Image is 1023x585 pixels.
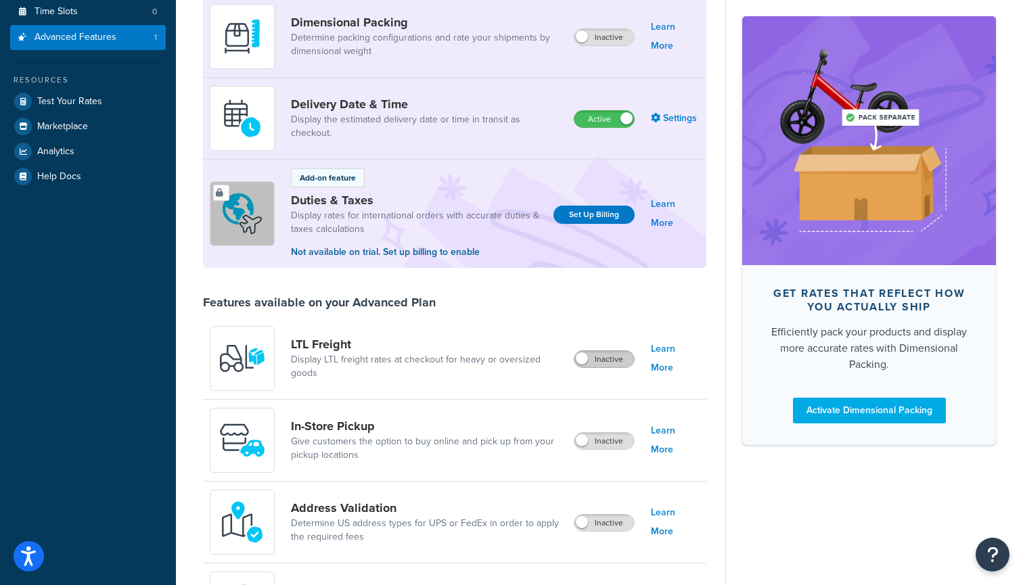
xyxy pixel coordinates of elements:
[291,419,563,434] a: In-Store Pickup
[219,95,266,142] img: gfkeb5ejjkALwAAAABJRU5ErkJggg==
[291,500,563,515] a: Address Validation
[37,146,74,158] span: Analytics
[553,206,635,224] a: Set Up Billing
[10,139,166,164] a: Analytics
[793,398,946,423] a: Activate Dimensional Packing
[291,15,563,30] a: Dimensional Packing
[10,25,166,50] li: Advanced Features
[574,29,634,45] label: Inactive
[154,32,157,43] span: 1
[10,74,166,86] div: Resources
[300,172,356,184] p: Add-on feature
[651,421,700,459] a: Learn More
[203,295,436,310] div: Features available on your Advanced Plan
[291,353,563,380] a: Display LTL freight rates at checkout for heavy or oversized goods
[574,515,634,531] label: Inactive
[219,13,266,60] img: DTVBYsAAAAAASUVORK5CYII=
[291,245,543,260] p: Not available on trial. Set up billing to enable
[10,89,166,114] a: Test Your Rates
[291,517,563,544] a: Determine US address types for UPS or FedEx in order to apply the required fees
[651,18,700,55] a: Learn More
[574,433,634,449] label: Inactive
[219,417,266,464] img: wfgcfpwTIucLEAAAAASUVORK5CYII=
[35,32,116,43] span: Advanced Features
[763,37,976,245] img: feature-image-dim-d40ad3071a2b3c8e08177464837368e35600d3c5e73b18a22c1e4bb210dc32ac.png
[291,193,543,208] a: Duties & Taxes
[37,171,81,183] span: Help Docs
[10,164,166,189] a: Help Docs
[764,324,974,373] div: Efficiently pack your products and display more accurate rates with Dimensional Packing.
[976,538,1009,571] button: Open Resource Center
[37,121,88,133] span: Marketplace
[291,97,563,112] a: Delivery Date & Time
[10,114,166,139] a: Marketplace
[651,195,700,233] a: Learn More
[219,498,266,546] img: kIG8fy0lQAAAABJRU5ErkJggg==
[651,109,700,128] a: Settings
[574,111,634,127] label: Active
[291,209,543,236] a: Display rates for international orders with accurate duties & taxes calculations
[291,435,563,462] a: Give customers the option to buy online and pick up from your pickup locations
[37,96,102,108] span: Test Your Rates
[291,113,563,140] a: Display the estimated delivery date or time in transit as checkout.
[651,503,700,541] a: Learn More
[35,6,78,18] span: Time Slots
[152,6,157,18] span: 0
[574,351,634,367] label: Inactive
[291,31,563,58] a: Determine packing configurations and rate your shipments by dimensional weight
[10,25,166,50] a: Advanced Features1
[764,287,974,314] div: Get rates that reflect how you actually ship
[219,335,266,382] img: y79ZsPf0fXUFUhFXDzUgf+ktZg5F2+ohG75+v3d2s1D9TjoU8PiyCIluIjV41seZevKCRuEjTPPOKHJsQcmKCXGdfprl3L4q7...
[291,337,563,352] a: LTL Freight
[651,340,700,377] a: Learn More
